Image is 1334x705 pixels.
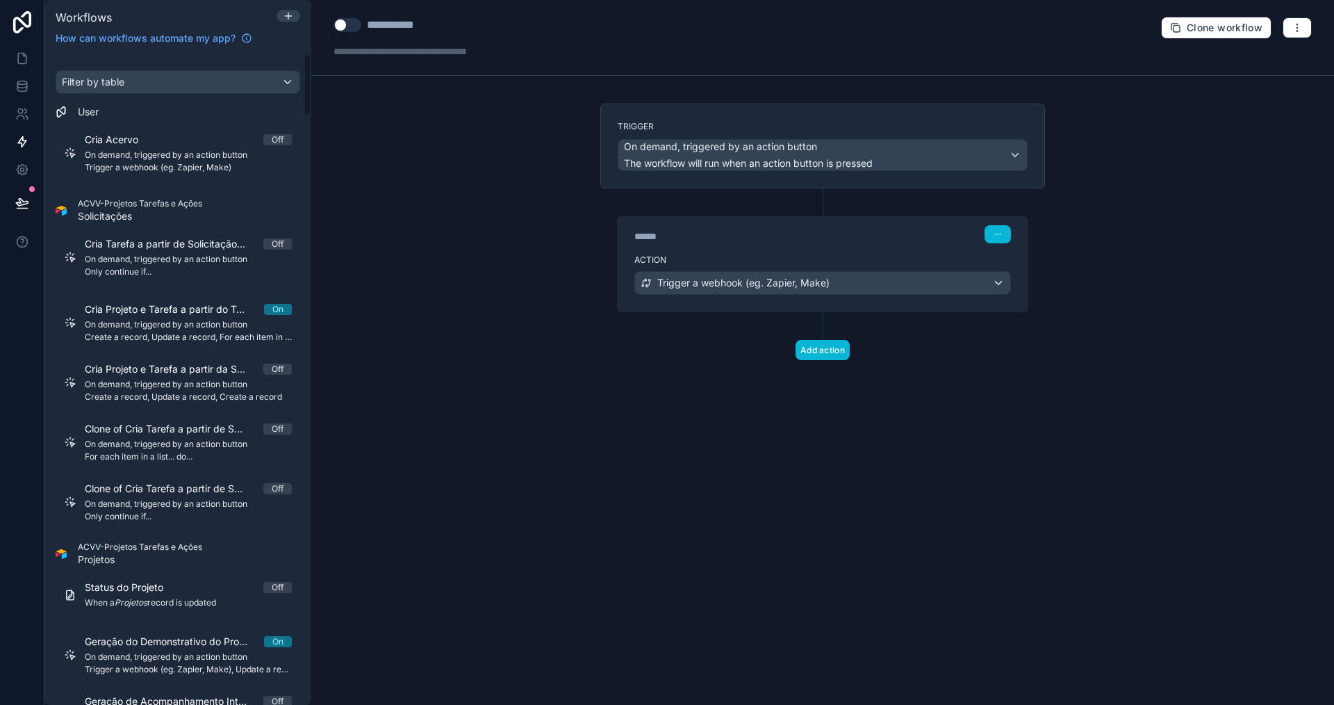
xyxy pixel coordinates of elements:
[634,254,1011,266] label: Action
[624,140,817,154] span: On demand, triggered by an action button
[657,276,830,290] span: Trigger a webhook (eg. Zapier, Make)
[1161,17,1271,39] button: Clone workflow
[56,31,236,45] span: How can workflows automate my app?
[634,271,1011,295] button: Trigger a webhook (eg. Zapier, Make)
[56,10,112,24] span: Workflows
[618,139,1028,171] button: On demand, triggered by an action buttonThe workflow will run when an action button is pressed
[796,340,850,360] button: Add action
[1187,22,1262,34] span: Clone workflow
[50,31,258,45] a: How can workflows automate my app?
[618,121,1028,132] label: Trigger
[624,157,873,169] span: The workflow will run when an action button is pressed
